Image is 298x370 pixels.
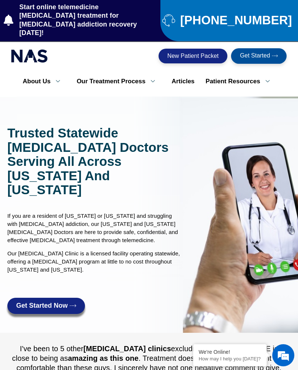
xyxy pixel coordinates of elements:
[166,74,200,89] a: Articles
[43,93,102,167] span: We're online!
[7,249,182,274] p: Our [MEDICAL_DATA] Clinic is a licensed facility operating statewide, offering a [MEDICAL_DATA] p...
[7,298,85,314] a: Get Started Now
[8,38,19,49] div: Navigation go back
[231,48,287,64] a: Get Started
[68,354,139,362] b: amazing as this one
[199,356,261,362] p: How may I help you today?
[49,39,135,48] div: Chat with us now
[18,3,155,38] span: Start online telemedicine [MEDICAL_DATA] treatment for [MEDICAL_DATA] addiction recovery [DATE]!
[7,212,182,244] p: If you are a resident of [US_STATE] or [US_STATE] and struggling with [MEDICAL_DATA] addiction, o...
[4,3,155,38] a: Start online telemedicine [MEDICAL_DATA] treatment for [MEDICAL_DATA] addiction recovery [DATE]!
[4,201,140,227] textarea: Type your message and hit 'Enter'
[240,53,270,59] span: Get Started
[71,74,166,89] a: Our Treatment Process
[159,49,228,63] a: New Patient Packet
[162,14,295,27] a: [PHONE_NUMBER]
[167,53,219,59] span: New Patient Packet
[178,16,292,24] span: [PHONE_NUMBER]
[200,74,281,89] a: Patient Resources
[11,48,48,64] img: national addiction specialists online suboxone clinic - logo
[84,345,171,353] b: [MEDICAL_DATA] clinics
[7,126,182,197] h1: Trusted Statewide [MEDICAL_DATA] doctors serving all across [US_STATE] and [US_STATE]
[199,349,261,355] div: We're Online!
[17,74,71,89] a: About Us
[121,4,138,21] div: Minimize live chat window
[16,302,68,310] span: Get Started Now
